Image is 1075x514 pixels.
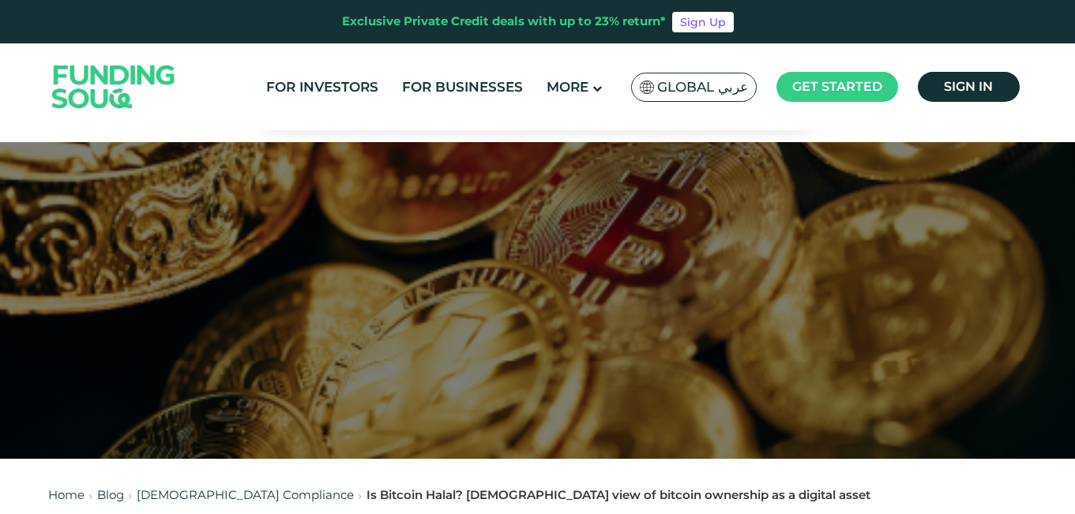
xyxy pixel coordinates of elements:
[944,79,993,94] span: Sign in
[918,72,1020,102] a: Sign in
[48,487,85,502] a: Home
[262,74,382,100] a: For Investors
[672,12,734,32] a: Sign Up
[792,79,882,94] span: Get started
[36,47,191,126] img: Logo
[657,78,748,96] span: Global عربي
[640,81,654,94] img: SA Flag
[398,74,527,100] a: For Businesses
[97,487,124,502] a: Blog
[137,487,354,502] a: [DEMOGRAPHIC_DATA] Compliance
[366,486,870,505] div: Is Bitcoin Halal? [DEMOGRAPHIC_DATA] view of bitcoin ownership as a digital asset
[342,13,666,31] div: Exclusive Private Credit deals with up to 23% return*
[547,79,588,95] span: More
